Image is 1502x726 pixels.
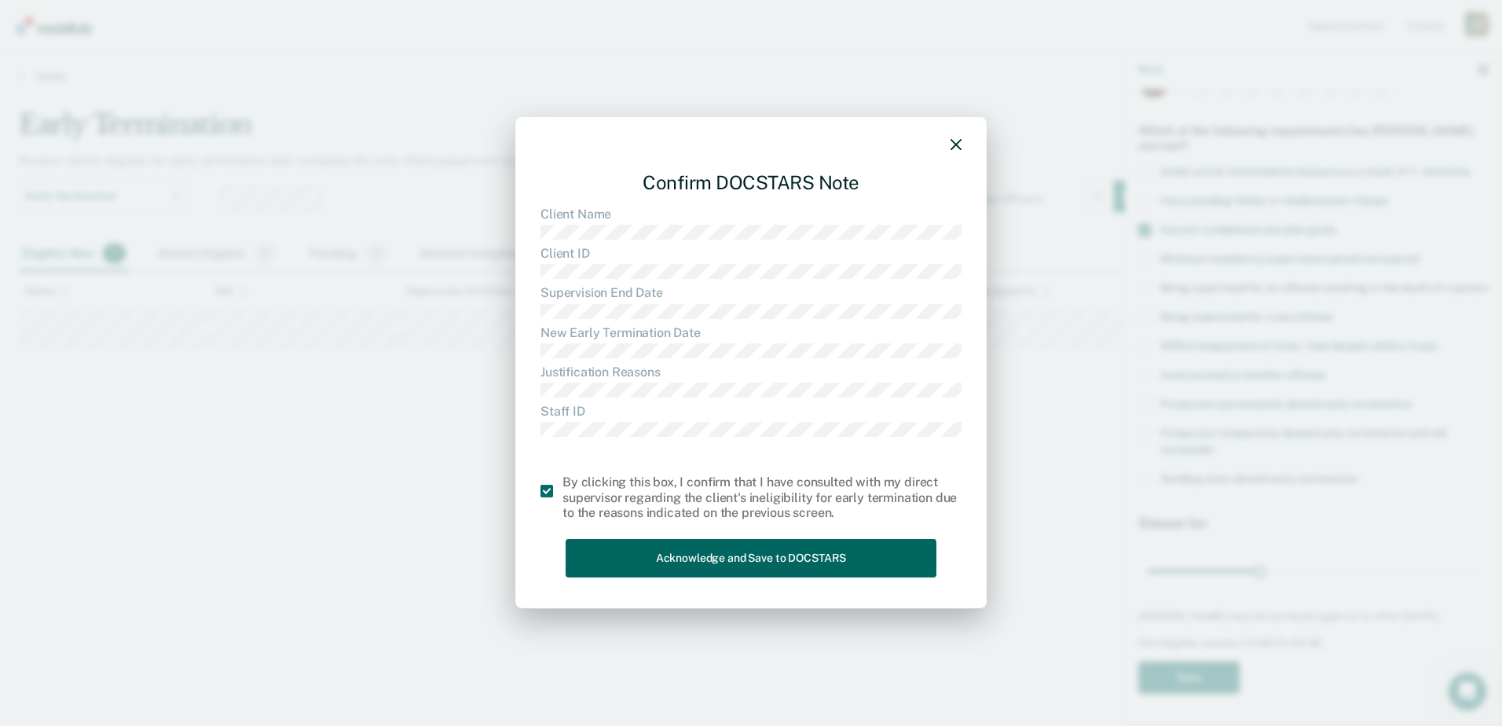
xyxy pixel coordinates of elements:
[540,404,962,419] dt: Staff ID
[540,207,962,222] dt: Client Name
[540,159,962,207] div: Confirm DOCSTARS Note
[540,325,962,340] dt: New Early Termination Date
[562,475,962,521] div: By clicking this box, I confirm that I have consulted with my direct supervisor regarding the cli...
[540,365,962,379] dt: Justification Reasons
[540,285,962,300] dt: Supervision End Date
[540,246,962,261] dt: Client ID
[566,539,936,577] button: Acknowledge and Save to DOCSTARS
